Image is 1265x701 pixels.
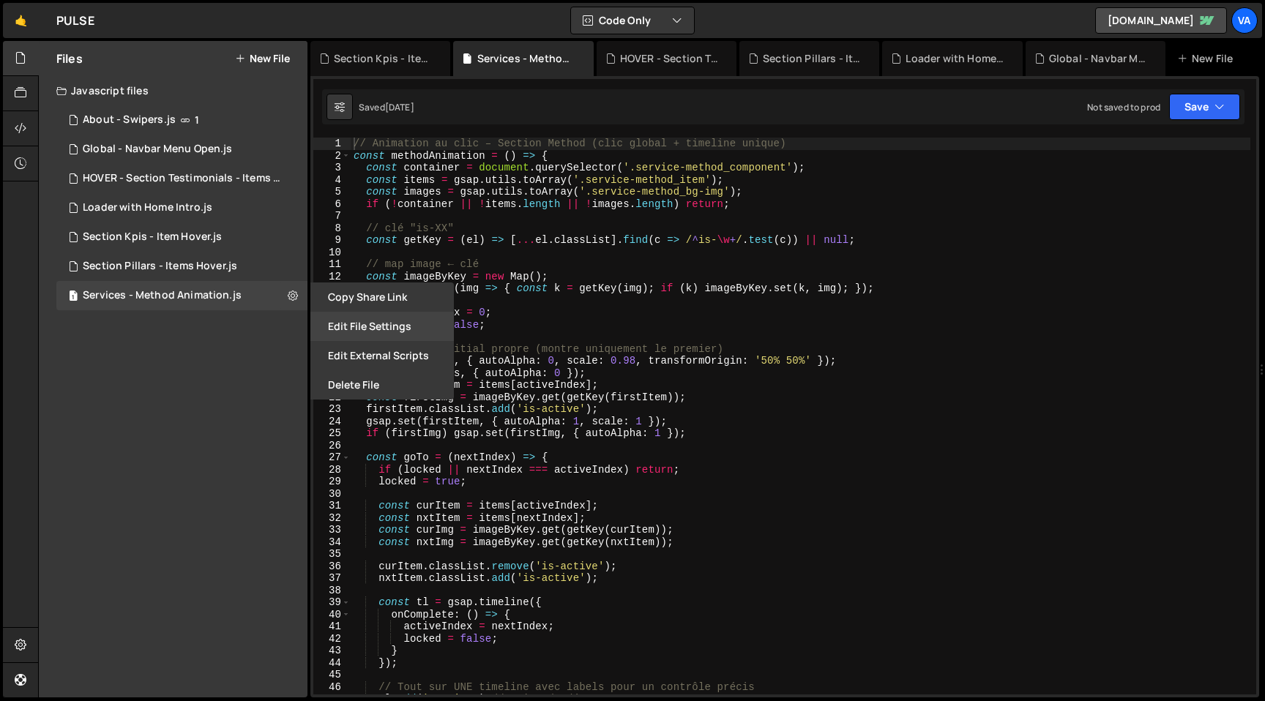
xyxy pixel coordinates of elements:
div: 28 [313,464,351,476]
div: 7 [313,210,351,222]
div: 36 [313,561,351,573]
div: Section Pillars - Items Hover.js [83,260,237,273]
div: 16253/44485.js [56,222,307,252]
div: 41 [313,621,351,633]
div: 27 [313,451,351,464]
div: 8 [313,222,351,235]
div: 23 [313,403,351,416]
div: [DATE] [385,101,414,113]
div: 25 [313,427,351,440]
div: 38 [313,585,351,597]
div: PULSE [56,12,94,29]
div: 16253/44878.js [56,281,307,310]
div: 43 [313,645,351,657]
div: 1 [313,138,351,150]
div: 10 [313,247,351,259]
a: [DOMAIN_NAME] [1095,7,1227,34]
div: HOVER - Section Testimonials - Items Hover.js [83,172,285,185]
div: 33 [313,524,351,536]
div: 16253/45227.js [56,193,307,222]
div: Section Kpis - Item Hover.js [83,230,222,244]
div: 31 [313,500,351,512]
div: 24 [313,416,351,428]
div: 39 [313,596,351,609]
div: Services - Method Animation.js [477,51,576,66]
button: Delete File [310,370,454,400]
button: Edit File Settings [310,312,454,341]
div: 16253/44429.js [56,252,307,281]
div: 34 [313,536,351,549]
button: New File [235,53,290,64]
div: 42 [313,633,351,645]
div: Javascript files [39,76,307,105]
div: 40 [313,609,351,621]
div: 46 [313,681,351,694]
div: 3 [313,162,351,174]
div: 30 [313,488,351,501]
div: 12 [313,271,351,283]
div: 2 [313,150,351,162]
div: Saved [359,101,414,113]
a: Va [1231,7,1258,34]
div: Services - Method Animation.js [83,289,242,302]
div: 37 [313,572,351,585]
div: 16253/45325.js [56,164,313,193]
button: Copy share link [310,282,454,312]
div: 26 [313,440,351,452]
div: 29 [313,476,351,488]
div: 5 [313,186,351,198]
div: 32 [313,512,351,525]
div: Section Kpis - Item Hover.js [334,51,433,66]
a: 🤙 [3,3,39,38]
div: 16253/44426.js [56,135,307,164]
div: 45 [313,669,351,681]
h2: Files [56,50,83,67]
button: Save [1169,94,1240,120]
div: 11 [313,258,351,271]
div: 35 [313,548,351,561]
div: About - Swipers.js [83,113,176,127]
span: 1 [195,114,199,126]
div: New File [1177,51,1239,66]
div: 44 [313,657,351,670]
div: 9 [313,234,351,247]
div: 6 [313,198,351,211]
div: Loader with Home Intro.js [83,201,212,214]
div: Global - Navbar Menu Open.js [1049,51,1148,66]
div: Section Pillars - Items Hover.js [763,51,862,66]
span: 1 [69,291,78,303]
button: Edit External Scripts [310,341,454,370]
div: Loader with Home Intro.js [906,51,1004,66]
div: 4 [313,174,351,187]
div: Global - Navbar Menu Open.js [83,143,232,156]
div: Not saved to prod [1087,101,1160,113]
div: 16253/43838.js [56,105,307,135]
button: Code Only [571,7,694,34]
div: HOVER - Section Testimonials - Items Hover.js [620,51,719,66]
